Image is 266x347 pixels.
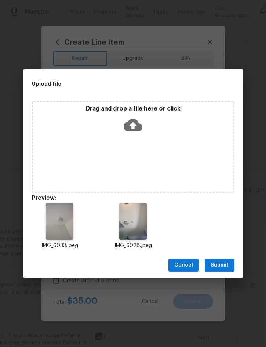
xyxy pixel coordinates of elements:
h2: Upload file [32,80,201,88]
p: IMG_6028.jpeg [105,242,161,250]
button: Submit [205,259,234,272]
p: Drag and drop a file here or click [33,105,233,113]
img: 9k= [119,203,147,240]
p: IMG_6033.jpeg [32,242,88,250]
img: 2Q== [46,203,73,240]
span: Submit [211,261,229,270]
span: Cancel [174,261,193,270]
button: Cancel [168,259,199,272]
